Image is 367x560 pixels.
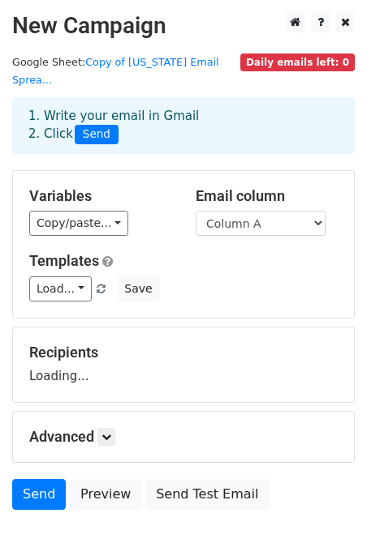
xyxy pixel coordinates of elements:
div: 1. Write your email in Gmail 2. Click [16,107,351,144]
button: Save [117,276,159,301]
small: Google Sheet: [12,56,219,87]
a: Send [12,479,66,510]
a: Load... [29,276,92,301]
h2: New Campaign [12,12,355,40]
a: Daily emails left: 0 [240,56,355,68]
span: Send [75,125,119,144]
h5: Variables [29,187,171,205]
h5: Email column [196,187,338,205]
h5: Advanced [29,428,338,446]
a: Copy of [US_STATE] Email Sprea... [12,56,219,87]
a: Copy/paste... [29,211,128,236]
div: Loading... [29,344,338,386]
a: Preview [70,479,141,510]
span: Daily emails left: 0 [240,53,355,71]
a: Send Test Email [145,479,269,510]
h5: Recipients [29,344,338,361]
a: Templates [29,252,99,269]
